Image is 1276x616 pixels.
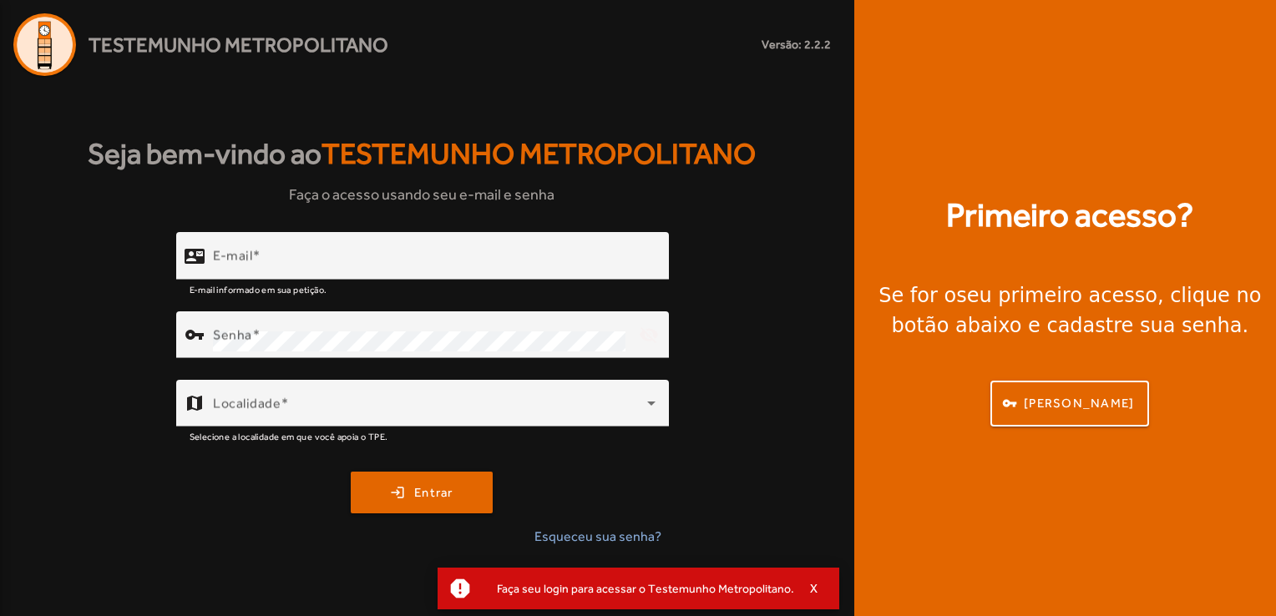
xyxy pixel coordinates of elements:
[351,472,493,513] button: Entrar
[213,326,252,342] mat-label: Senha
[810,581,818,596] span: X
[289,183,554,205] span: Faça o acesso usando seu e-mail e senha
[946,190,1193,240] strong: Primeiro acesso?
[185,245,205,265] mat-icon: contact_mail
[213,247,252,263] mat-label: E-mail
[89,30,388,60] span: Testemunho Metropolitano
[874,280,1266,341] div: Se for o , clique no botão abaixo e cadastre sua senha.
[414,483,453,502] span: Entrar
[956,284,1157,307] strong: seu primeiro acesso
[322,137,756,170] span: Testemunho Metropolitano
[213,395,281,411] mat-label: Localidade
[190,427,388,445] mat-hint: Selecione a localidade em que você apoia o TPE.
[13,13,76,76] img: Logo Agenda
[534,527,661,547] span: Esqueceu sua senha?
[448,576,473,601] mat-icon: report
[88,132,756,176] strong: Seja bem-vindo ao
[628,315,668,355] mat-icon: visibility_off
[484,577,794,600] div: Faça seu login para acessar o Testemunho Metropolitano.
[190,280,327,298] mat-hint: E-mail informado em sua petição.
[185,325,205,345] mat-icon: vpn_key
[990,381,1149,427] button: [PERSON_NAME]
[1024,394,1134,413] span: [PERSON_NAME]
[185,393,205,413] mat-icon: map
[794,581,836,596] button: X
[762,36,831,53] small: Versão: 2.2.2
